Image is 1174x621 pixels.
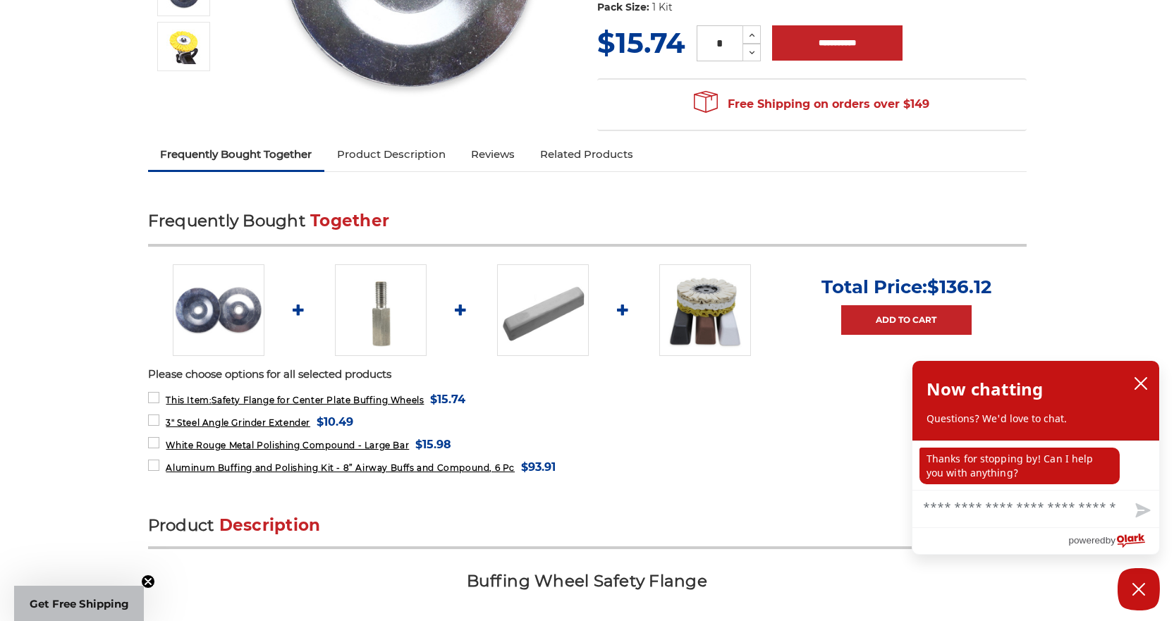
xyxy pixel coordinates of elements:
[310,211,389,230] span: Together
[927,375,1043,403] h2: Now chatting
[166,395,212,405] strong: This Item:
[597,25,685,60] span: $15.74
[141,574,155,589] button: Close teaser
[219,515,321,535] span: Description
[467,571,707,591] span: Buffing Wheel Safety Flange
[1068,528,1159,554] a: Powered by Olark
[148,367,1027,383] p: Please choose options for all selected products
[415,435,451,454] span: $15.98
[1106,531,1115,549] span: by
[927,276,991,298] span: $136.12
[166,29,202,64] img: center plate airway buff safety flange
[148,515,214,535] span: Product
[173,264,264,356] img: 4 inch safety flange for center plate airway buffs
[166,462,515,473] span: Aluminum Buffing and Polishing Kit - 8” Airway Buffs and Compound, 6 Pc
[148,139,325,170] a: Frequently Bought Together
[458,139,527,170] a: Reviews
[166,417,310,428] span: 3" Steel Angle Grinder Extender
[166,440,409,450] span: White Rouge Metal Polishing Compound - Large Bar
[1130,373,1152,394] button: close chatbox
[324,139,458,170] a: Product Description
[912,360,1160,555] div: olark chatbox
[521,457,556,476] span: $93.91
[317,412,353,431] span: $10.49
[166,395,424,405] span: Safety Flange for Center Plate Buffing Wheels
[912,441,1159,490] div: chat
[919,448,1120,484] p: Thanks for stopping by! Can I help you with anything?
[430,390,465,409] span: $15.74
[821,276,991,298] p: Total Price:
[694,90,929,118] span: Free Shipping on orders over $149
[1068,531,1105,549] span: powered
[527,139,646,170] a: Related Products
[148,211,305,230] span: Frequently Bought
[14,586,144,621] div: Get Free ShippingClose teaser
[1118,568,1160,610] button: Close Chatbox
[841,305,972,335] a: Add to Cart
[30,597,129,610] span: Get Free Shipping
[1124,495,1159,527] button: Send message
[927,412,1145,426] p: Questions? We'd love to chat.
